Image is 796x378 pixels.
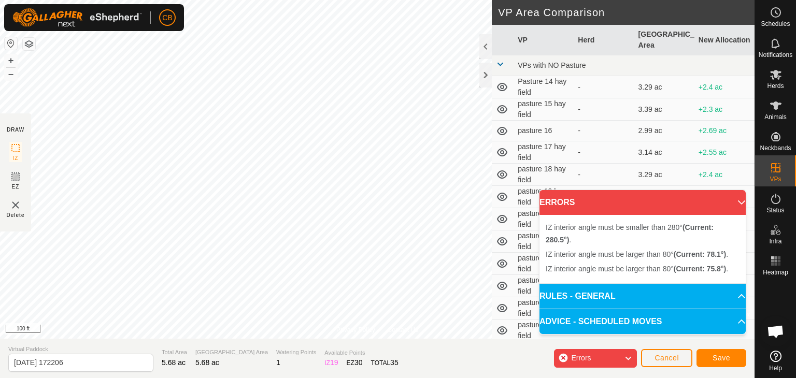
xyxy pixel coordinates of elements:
[336,325,375,335] a: Privacy Policy
[12,8,142,27] img: Gallagher Logo
[276,358,280,367] span: 1
[769,238,781,244] span: Infra
[518,61,586,69] span: VPs with NO Pasture
[694,141,755,164] td: +2.55 ac
[578,125,630,136] div: -
[674,265,726,273] b: (Current: 75.8°)
[634,98,694,121] td: 3.39 ac
[514,319,574,342] td: pasture 25 hay field
[694,164,755,186] td: +2.4 ac
[764,114,787,120] span: Animals
[767,83,784,89] span: Herds
[354,358,363,367] span: 30
[578,147,630,158] div: -
[694,186,755,208] td: +1.98 ac
[324,357,338,368] div: IZ
[7,211,25,219] span: Delete
[162,358,186,367] span: 5.68 ac
[546,223,714,244] span: IZ interior angle must be smaller than 280° .
[514,297,574,319] td: pasture 24 hay field
[634,121,694,141] td: 2.99 ac
[195,358,219,367] span: 5.68 ac
[539,196,575,209] span: ERRORS
[694,98,755,121] td: +2.3 ac
[514,121,574,141] td: pasture 16
[324,348,398,357] span: Available Points
[655,354,679,362] span: Cancel
[769,365,782,371] span: Help
[539,284,746,309] p-accordion-header: RULES - GENERAL
[766,207,784,213] span: Status
[755,346,796,375] a: Help
[674,250,726,258] b: (Current: 78.1°)
[694,76,755,98] td: +2.4 ac
[9,199,22,211] img: VP
[634,141,694,164] td: 3.14 ac
[539,215,746,283] p-accordion-content: ERRORS
[7,126,24,134] div: DRAW
[5,68,17,80] button: –
[514,230,574,253] td: pasture 21 hay field
[694,25,755,55] th: New Allocation
[162,348,187,357] span: Total Area
[162,12,172,23] span: CB
[330,358,338,367] span: 19
[13,154,19,162] span: IZ
[514,76,574,98] td: Pasture 14 hay field
[276,348,316,357] span: Watering Points
[763,269,788,275] span: Heatmap
[713,354,730,362] span: Save
[514,186,574,208] td: pasture 19 hay field
[539,190,746,215] p-accordion-header: ERRORS
[514,275,574,297] td: pasture 23 hay field
[23,38,35,50] button: Map Layers
[574,25,634,55] th: Herd
[5,37,17,50] button: Reset Map
[390,358,399,367] span: 35
[8,345,153,354] span: Virtual Paddock
[578,82,630,93] div: -
[634,25,694,55] th: [GEOGRAPHIC_DATA] Area
[634,164,694,186] td: 3.29 ac
[759,52,792,58] span: Notifications
[5,54,17,67] button: +
[12,183,20,191] span: EZ
[347,357,363,368] div: EZ
[694,121,755,141] td: +2.69 ac
[634,76,694,98] td: 3.29 ac
[514,208,574,230] td: pasture 20 hay field
[514,141,574,164] td: pasture 17 hay field
[388,325,418,335] a: Contact Us
[546,265,728,273] span: IZ interior angle must be larger than 80° .
[514,164,574,186] td: pasture 18 hay field
[761,21,790,27] span: Schedules
[696,349,746,367] button: Save
[539,315,662,328] span: ADVICE - SCHEDULED MOVES
[760,316,791,347] div: Open chat
[571,354,591,362] span: Errors
[760,145,791,151] span: Neckbands
[539,309,746,334] p-accordion-header: ADVICE - SCHEDULED MOVES
[578,169,630,180] div: -
[539,290,616,302] span: RULES - GENERAL
[371,357,399,368] div: TOTAL
[634,186,694,208] td: 3.71 ac
[195,348,268,357] span: [GEOGRAPHIC_DATA] Area
[514,25,574,55] th: VP
[546,250,728,258] span: IZ interior angle must be larger than 80° .
[641,349,692,367] button: Cancel
[578,104,630,115] div: -
[514,253,574,275] td: pasture 22 hay field
[514,98,574,121] td: pasture 15 hay field
[498,6,755,19] h2: VP Area Comparison
[770,176,781,182] span: VPs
